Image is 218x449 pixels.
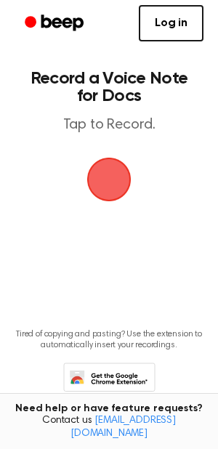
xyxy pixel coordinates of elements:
a: Log in [139,5,203,41]
span: Contact us [9,415,209,440]
img: Beep Logo [87,158,131,201]
a: [EMAIL_ADDRESS][DOMAIN_NAME] [70,416,176,439]
p: Tap to Record. [26,116,192,134]
a: Beep [15,9,97,38]
h1: Record a Voice Note for Docs [26,70,192,105]
p: Tired of copying and pasting? Use the extension to automatically insert your recordings. [12,329,206,351]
